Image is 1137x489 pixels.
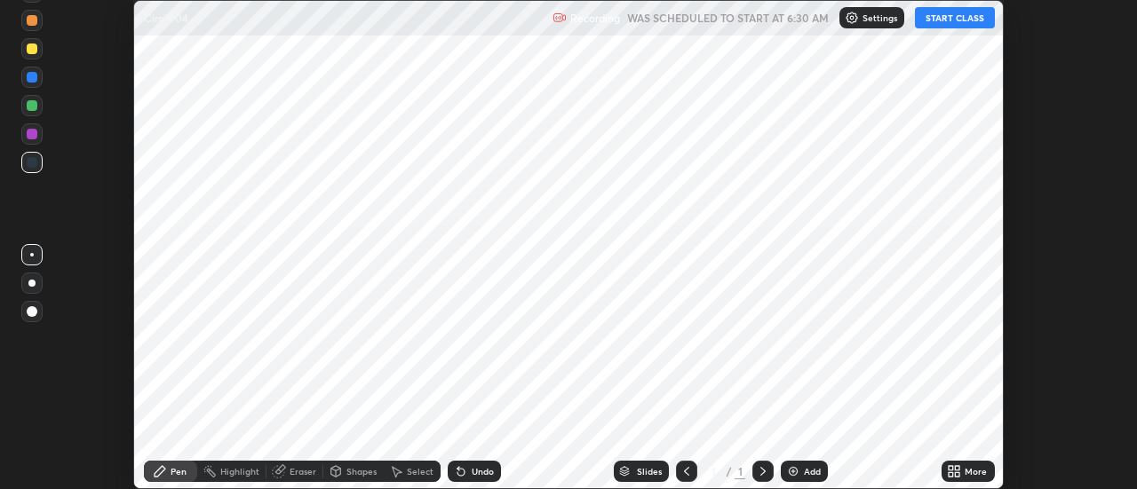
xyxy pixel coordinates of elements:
h5: WAS SCHEDULED TO START AT 6:30 AM [627,10,829,26]
p: Circle 04 [144,11,188,25]
div: More [965,467,987,476]
div: Highlight [220,467,259,476]
img: recording.375f2c34.svg [553,11,567,25]
button: START CLASS [915,7,995,28]
div: Pen [171,467,187,476]
div: 1 [704,466,722,477]
img: class-settings-icons [845,11,859,25]
div: Slides [637,467,662,476]
p: Recording [570,12,620,25]
div: Select [407,467,433,476]
div: / [726,466,731,477]
div: Shapes [346,467,377,476]
div: Undo [472,467,494,476]
p: Settings [863,13,897,22]
div: Eraser [290,467,316,476]
div: Add [804,467,821,476]
div: 1 [735,463,745,479]
img: add-slide-button [786,464,800,478]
